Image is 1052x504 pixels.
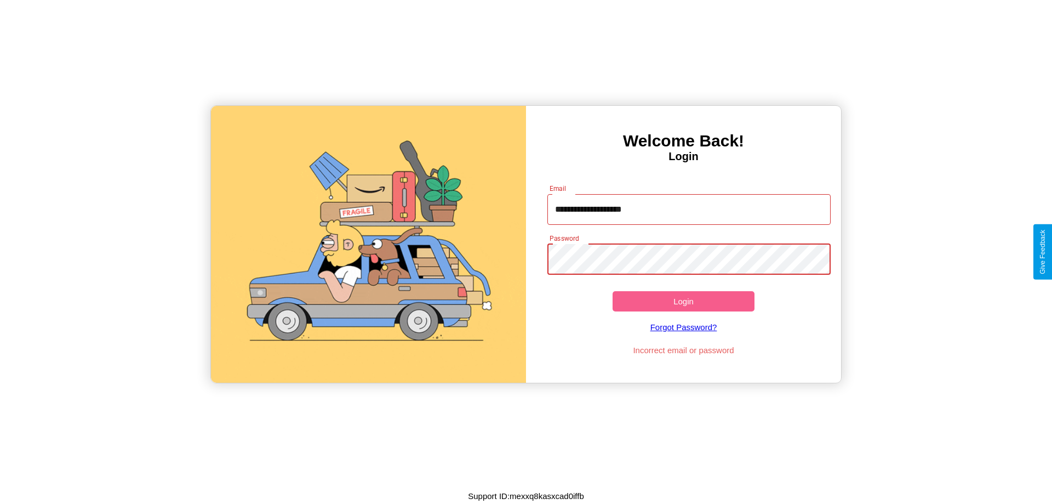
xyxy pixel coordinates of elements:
h4: Login [526,150,841,163]
label: Password [550,234,579,243]
img: gif [211,106,526,383]
div: Give Feedback [1039,230,1047,274]
h3: Welcome Back! [526,132,841,150]
button: Login [613,291,754,312]
p: Incorrect email or password [542,343,826,358]
a: Forgot Password? [542,312,826,343]
label: Email [550,184,567,193]
p: Support ID: mexxq8kasxcad0iffb [468,489,584,503]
